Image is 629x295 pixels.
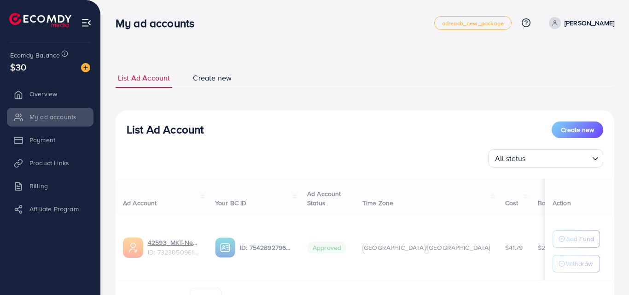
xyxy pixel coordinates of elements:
p: [PERSON_NAME] [565,17,614,29]
a: [PERSON_NAME] [545,17,614,29]
span: Create new [561,125,594,134]
span: List Ad Account [118,73,170,83]
input: Search for option [529,150,588,165]
span: Ecomdy Balance [10,51,60,60]
h3: List Ad Account [127,123,204,136]
img: logo [9,13,71,27]
div: Search for option [488,149,603,168]
img: image [81,63,90,72]
span: adreach_new_package [442,20,504,26]
a: adreach_new_package [434,16,512,30]
button: Create new [552,121,603,138]
h3: My ad accounts [116,17,202,30]
span: $30 [10,60,26,74]
span: All status [493,152,528,165]
img: menu [81,17,92,28]
span: Create new [193,73,232,83]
